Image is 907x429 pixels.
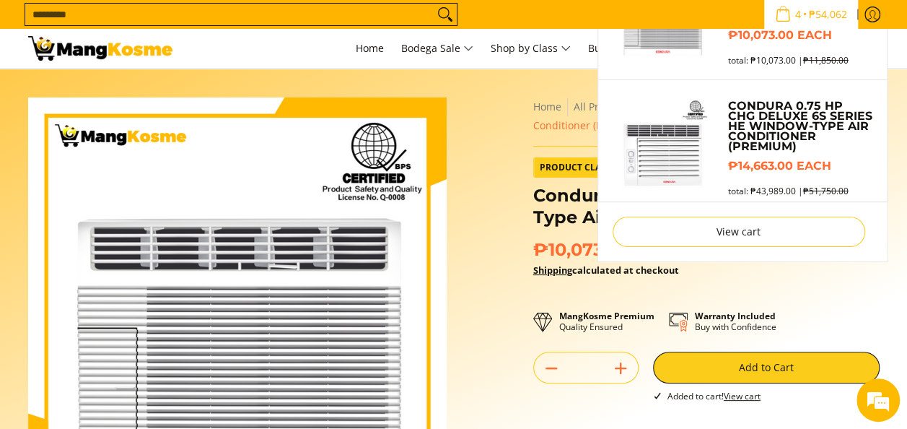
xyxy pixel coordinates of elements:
a: Product Class Premium [533,157,703,178]
textarea: Type your message and click 'Submit' [7,280,275,331]
span: Product Class [534,158,617,177]
p: Buy with Confidence [695,311,776,332]
a: Shop by Class [483,29,578,68]
span: total: ₱10,073.00 | [727,55,848,66]
p: Quality Ensured [559,311,654,332]
span: ₱10,073.00 [533,239,724,261]
span: • [771,6,851,22]
a: View cart [724,390,761,402]
h1: Condura 0.50 HP Standard Window-Type Air Conditioner (Premium) [533,185,880,228]
a: Bulk Center [581,29,652,68]
s: ₱11,850.00 [802,54,848,66]
button: Subtract [534,357,569,380]
span: Bodega Sale [401,40,473,58]
span: ₱54,062 [807,9,849,19]
h6: ₱10,073.00 each [727,28,872,43]
span: We are offline. Please leave us a message. [30,125,252,271]
span: Added to cart! [667,390,761,402]
img: Condura 6S 0.5 HP Window-Type Aircon (Premium) l Mang Kosme [28,36,172,61]
button: Add to Cart [653,352,880,383]
span: Condura 0.50 HP Standard Window-Type Air Conditioner (Premium) [533,100,860,132]
button: Search [434,4,457,25]
a: View cart [613,217,865,247]
img: Default Title Condura 0.75 HP CHG Deluxe 6S Series HE Window-Type Air Conditioner (Premium) [613,95,714,196]
s: ₱51,750.00 [802,185,848,197]
a: Home [349,29,391,68]
div: Minimize live chat window [237,7,271,42]
a: All Products [574,100,631,113]
nav: Main Menu [187,29,880,68]
em: Submit [211,331,262,350]
a: Condura 0.75 HP CHG Deluxe 6S Series HE Window-Type Air Conditioner (Premium) [727,101,872,152]
a: Shipping [533,264,572,277]
h6: ₱14,663.00 each [727,159,872,173]
button: Add [603,357,638,380]
span: Shop by Class [491,40,571,58]
span: 4 [793,9,803,19]
strong: MangKosme Premium [559,310,654,322]
nav: Breadcrumbs [533,97,880,135]
span: total: ₱43,989.00 | [727,186,848,196]
ul: Sub Menu [597,29,888,262]
a: Home [533,100,561,113]
strong: calculated at checkout [533,264,679,277]
div: Leave a message [75,81,242,100]
span: Bulk Center [588,41,644,55]
span: Home [356,41,384,55]
strong: Warranty Included [695,310,776,322]
a: Bodega Sale [394,29,481,68]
